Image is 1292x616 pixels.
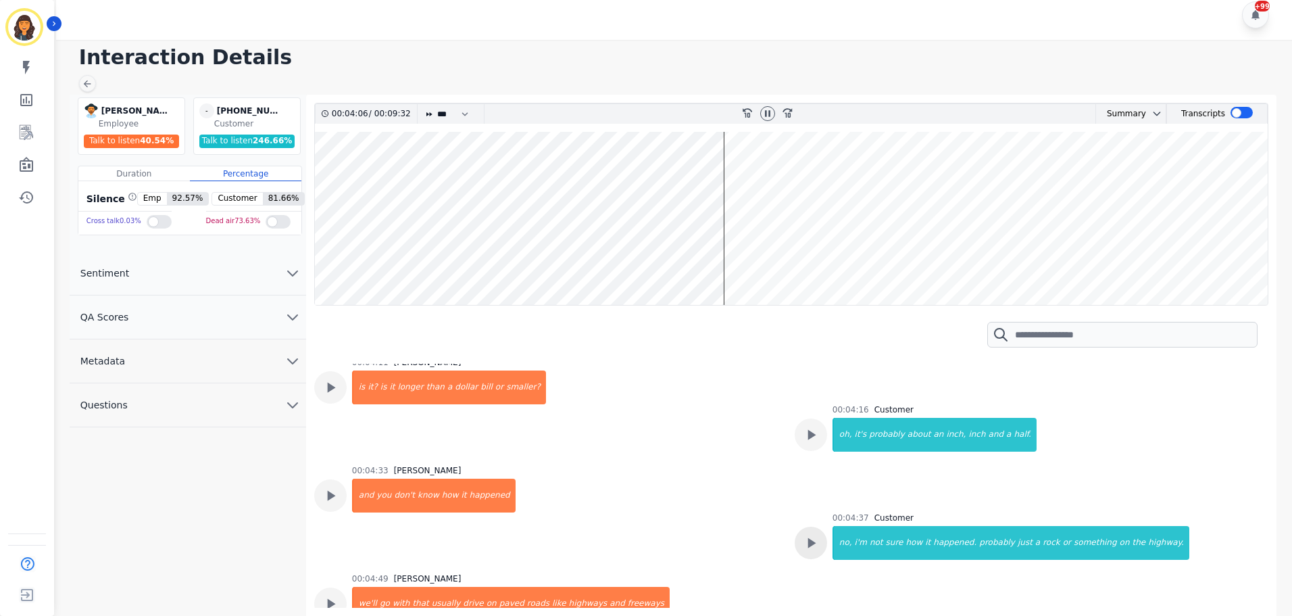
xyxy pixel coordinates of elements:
[253,136,292,145] span: 246.66 %
[70,266,140,280] span: Sentiment
[1005,418,1012,452] div: a
[78,166,190,181] div: Duration
[84,135,180,148] div: Talk to listen
[394,465,462,476] div: [PERSON_NAME]
[1146,108,1162,119] button: chevron down
[84,192,137,206] div: Silence
[217,103,284,118] div: [PHONE_NUMBER]
[284,353,301,369] svg: chevron down
[190,166,301,181] div: Percentage
[906,418,933,452] div: about
[425,371,446,404] div: than
[833,404,869,415] div: 00:04:16
[932,418,945,452] div: an
[874,404,914,415] div: Customer
[1072,526,1118,560] div: something
[1016,526,1034,560] div: just
[1034,526,1041,560] div: a
[70,252,306,295] button: Sentiment chevron down
[1096,104,1146,124] div: Summary
[86,212,141,231] div: Cross talk 0.03 %
[332,104,414,124] div: /
[284,309,301,325] svg: chevron down
[1131,526,1147,560] div: the
[70,354,136,368] span: Metadata
[459,479,468,513] div: it
[1255,1,1270,11] div: +99
[416,479,441,513] div: know
[453,371,479,404] div: dollar
[505,371,546,404] div: smaller?
[206,212,261,231] div: Dead air 73.63 %
[932,526,978,560] div: happened.
[352,573,389,584] div: 00:04:49
[945,418,967,452] div: inch,
[853,526,868,560] div: i'm
[1181,104,1225,124] div: Transcripts
[468,479,516,513] div: happened
[284,397,301,413] svg: chevron down
[396,371,424,404] div: longer
[138,193,167,205] span: Emp
[987,418,1005,452] div: and
[904,526,924,560] div: how
[379,371,389,404] div: is
[70,295,306,339] button: QA Scores chevron down
[375,479,393,513] div: you
[978,526,1016,560] div: probably
[868,526,885,560] div: not
[284,265,301,281] svg: chevron down
[79,45,1278,70] h1: Interaction Details
[263,193,305,205] span: 81.66 %
[70,310,140,324] span: QA Scores
[199,103,214,118] span: -
[479,371,494,404] div: bill
[99,118,182,129] div: Employee
[140,136,174,145] span: 40.54 %
[70,398,139,412] span: Questions
[70,383,306,427] button: Questions chevron down
[353,479,376,513] div: and
[167,193,209,205] span: 92.57 %
[853,418,868,452] div: it's
[833,513,869,523] div: 00:04:37
[214,118,297,129] div: Customer
[372,104,409,124] div: 00:09:32
[446,371,453,404] div: a
[885,526,905,560] div: sure
[924,526,932,560] div: it
[441,479,460,513] div: how
[834,418,853,452] div: oh,
[834,526,853,560] div: no,
[366,371,378,404] div: it?
[70,339,306,383] button: Metadata chevron down
[967,418,987,452] div: inch
[1062,526,1072,560] div: or
[1151,108,1162,119] svg: chevron down
[352,465,389,476] div: 00:04:33
[8,11,41,43] img: Bordered avatar
[1041,526,1062,560] div: rock
[332,104,369,124] div: 00:04:06
[212,193,262,205] span: Customer
[101,103,169,118] div: [PERSON_NAME]
[868,418,906,452] div: probably
[353,371,367,404] div: is
[874,513,914,523] div: Customer
[388,371,396,404] div: it
[393,479,416,513] div: don't
[494,371,505,404] div: or
[1147,526,1189,560] div: highway.
[199,135,295,148] div: Talk to listen
[1118,526,1131,560] div: on
[394,573,462,584] div: [PERSON_NAME]
[1012,418,1036,452] div: half.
